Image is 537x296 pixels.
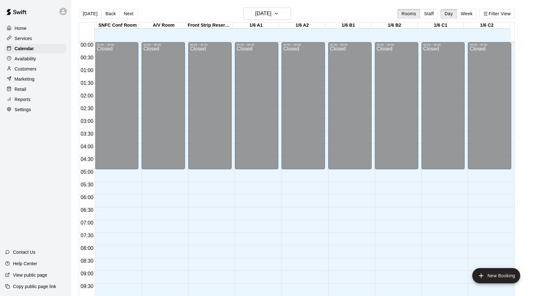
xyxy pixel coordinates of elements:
[79,195,95,200] span: 06:00
[325,23,371,29] div: 1/6 B1
[79,169,95,175] span: 05:00
[282,42,325,169] div: 00:00 – 05:00: Closed
[397,9,420,18] button: Rooms
[79,246,95,251] span: 08:00
[479,9,515,18] button: Filter View
[330,46,370,172] div: Closed
[97,46,136,172] div: Closed
[15,76,35,82] p: Marketing
[120,9,137,18] button: Next
[101,9,120,18] button: Back
[441,9,457,18] button: Day
[377,46,416,172] div: Closed
[79,271,95,276] span: 09:00
[143,46,183,172] div: Closed
[79,207,95,213] span: 06:30
[79,220,95,225] span: 07:00
[79,182,95,187] span: 05:30
[237,46,276,172] div: Closed
[233,23,279,29] div: 1/6 A1
[5,34,66,43] a: Services
[423,43,463,46] div: 00:00 – 05:00
[141,23,187,29] div: A/V Room
[15,45,34,52] p: Calendar
[375,42,418,169] div: 00:00 – 05:00: Closed
[15,86,26,92] p: Retail
[15,96,30,103] p: Reports
[423,46,463,172] div: Closed
[190,43,230,46] div: 00:00 – 05:00
[79,93,95,98] span: 02:00
[79,118,95,124] span: 03:00
[142,42,185,169] div: 00:00 – 05:00: Closed
[328,42,372,169] div: 00:00 – 05:00: Closed
[420,9,438,18] button: Staff
[457,9,477,18] button: Week
[143,43,183,46] div: 00:00 – 05:00
[255,9,271,18] h6: [DATE]
[472,268,520,283] button: add
[79,55,95,60] span: 00:30
[235,42,278,169] div: 00:00 – 05:00: Closed
[5,64,66,74] a: Customers
[5,84,66,94] a: Retail
[13,260,37,267] p: Help Center
[187,23,233,29] div: Front Strip Reservation
[79,144,95,149] span: 04:00
[418,23,464,29] div: 1/6 C1
[79,9,102,18] button: [DATE]
[79,233,95,238] span: 07:30
[279,23,325,29] div: 1/6 A2
[95,42,138,169] div: 00:00 – 05:00: Closed
[13,283,56,290] p: Copy public page link
[468,42,511,169] div: 00:00 – 05:00: Closed
[15,35,32,42] p: Services
[79,258,95,264] span: 08:30
[5,74,66,84] a: Marketing
[190,46,230,172] div: Closed
[79,80,95,86] span: 01:30
[5,24,66,33] a: Home
[79,42,95,48] span: 00:00
[470,43,509,46] div: 00:00 – 05:00
[13,249,36,255] p: Contact Us
[330,43,370,46] div: 00:00 – 05:00
[95,23,141,29] div: SNFC Conf Room
[15,106,31,113] p: Settings
[377,43,416,46] div: 00:00 – 05:00
[243,8,291,20] button: [DATE]
[5,54,66,64] a: Availability
[283,46,323,172] div: Closed
[15,66,36,72] p: Customers
[15,56,36,62] p: Availability
[188,42,232,169] div: 00:00 – 05:00: Closed
[237,43,276,46] div: 00:00 – 05:00
[79,68,95,73] span: 01:00
[79,131,95,137] span: 03:30
[464,23,510,29] div: 1/6 C2
[15,25,27,31] p: Home
[371,23,417,29] div: 1/6 B2
[283,43,323,46] div: 00:00 – 05:00
[97,43,136,46] div: 00:00 – 05:00
[470,46,509,172] div: Closed
[79,106,95,111] span: 02:30
[79,157,95,162] span: 04:30
[79,284,95,289] span: 09:30
[421,42,465,169] div: 00:00 – 05:00: Closed
[5,105,66,114] a: Settings
[13,272,47,278] p: View public page
[5,95,66,104] a: Reports
[5,44,66,53] a: Calendar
